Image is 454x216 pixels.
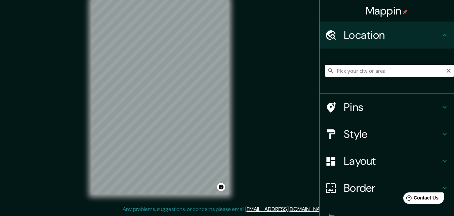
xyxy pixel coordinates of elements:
h4: Border [344,181,441,195]
button: Clear [446,67,451,73]
img: pin-icon.png [403,9,408,14]
p: Any problems, suggestions, or concerns please email . [123,205,329,213]
div: Pins [320,94,454,121]
h4: Pins [344,100,441,114]
div: Border [320,175,454,202]
div: Location [320,22,454,49]
a: [EMAIL_ADDRESS][DOMAIN_NAME] [245,206,328,213]
input: Pick your city or area [325,65,454,77]
h4: Layout [344,154,441,168]
h4: Location [344,28,441,42]
h4: Mappin [366,4,408,18]
div: Layout [320,148,454,175]
iframe: Help widget launcher [394,190,447,209]
button: Toggle attribution [217,183,225,191]
h4: Style [344,127,441,141]
div: Style [320,121,454,148]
